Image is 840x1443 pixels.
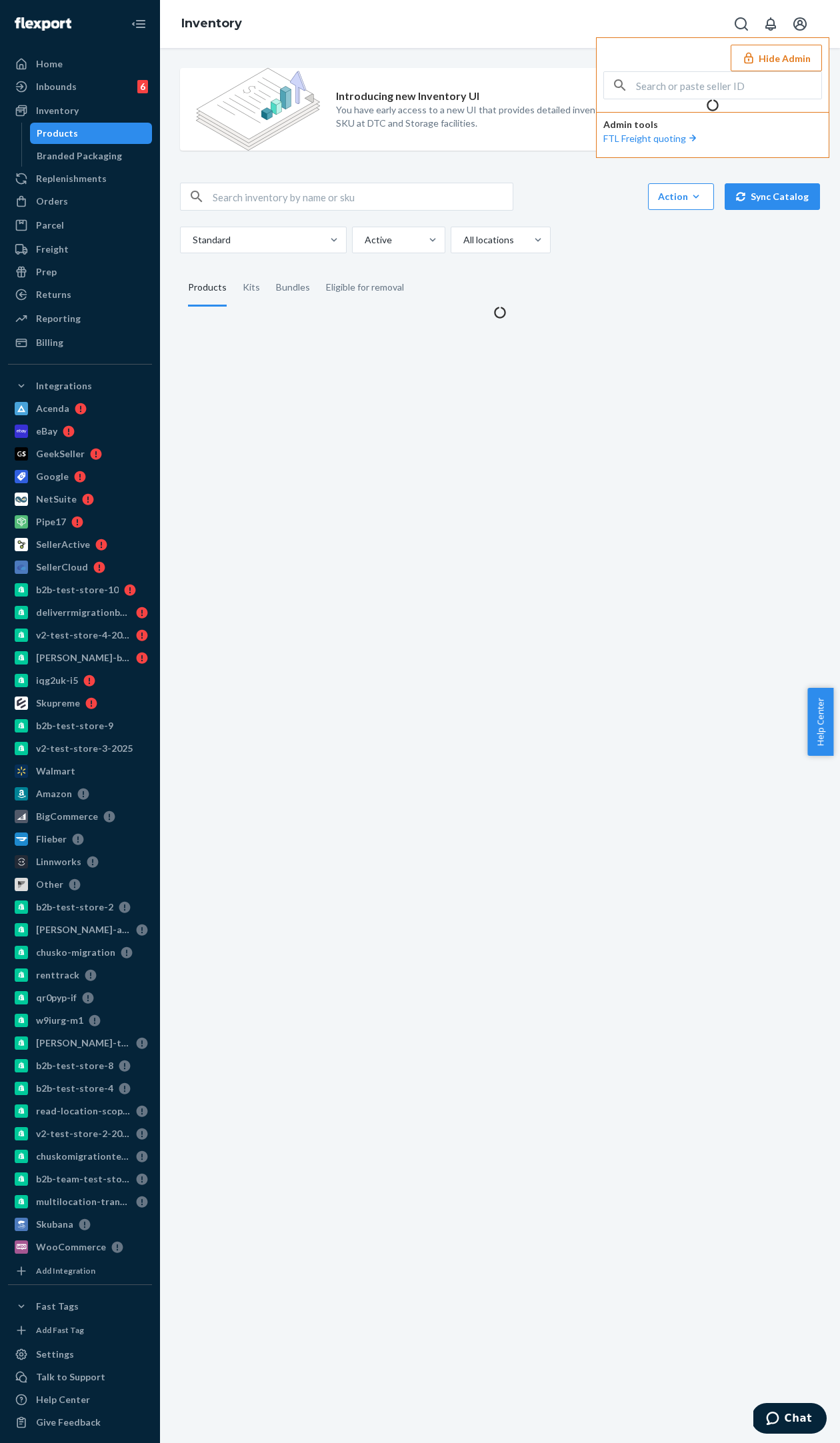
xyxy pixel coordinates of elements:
[36,195,68,208] div: Orders
[36,219,64,232] div: Parcel
[36,1393,90,1406] div: Help Center
[8,647,152,669] a: [PERSON_NAME]-b2b-test-store-2
[36,57,63,71] div: Home
[336,89,479,104] p: Introducing new Inventory UI
[36,1014,83,1027] div: w9iurg-m1
[8,443,152,465] a: GeekSeller
[36,515,66,529] div: Pipe17
[8,1322,152,1338] a: Add Fast Tag
[8,1100,152,1122] a: read-location-scope-test-store
[36,1082,113,1095] div: b2b-test-store-4
[191,233,193,247] input: Standard
[8,421,152,442] a: eBay
[8,1191,152,1212] a: multilocation-transfer-test
[36,855,81,868] div: Linnworks
[276,269,310,307] div: Bundles
[8,511,152,533] a: Pipe17
[36,1416,101,1429] div: Give Feedback
[8,1032,152,1054] a: [PERSON_NAME]-test-store-4
[36,946,115,959] div: chusko-migration
[36,493,77,506] div: NetSuite
[30,145,153,167] a: Branded Packaging
[8,783,152,804] a: Amazon
[636,72,821,99] input: Search or paste seller ID
[8,308,152,329] a: Reporting
[36,243,69,256] div: Freight
[15,17,71,31] img: Flexport logo
[8,987,152,1008] a: qr0pyp-if
[36,1036,131,1050] div: [PERSON_NAME]-test-store-4
[8,1214,152,1235] a: Skubana
[36,1265,95,1276] div: Add Integration
[725,183,820,210] button: Sync Catalog
[36,312,81,325] div: Reporting
[36,832,67,846] div: Flieber
[8,466,152,487] a: Google
[36,651,131,665] div: [PERSON_NAME]-b2b-test-store-2
[8,191,152,212] a: Orders
[8,964,152,986] a: renttrack
[171,5,253,43] ol: breadcrumbs
[36,968,79,982] div: renttrack
[363,233,365,247] input: Active
[8,261,152,283] a: Prep
[36,719,113,732] div: b2b-test-store-9
[8,1366,152,1388] button: Talk to Support
[603,133,699,144] a: FTL Freight quoting
[196,68,320,151] img: new-reports-banner-icon.82668bd98b6a51aee86340f2a7b77ae3.png
[36,1104,131,1118] div: read-location-scope-test-store
[757,11,784,37] button: Open notifications
[8,1263,152,1279] a: Add Integration
[753,1403,827,1436] iframe: Opens a widget where you can chat to one of our agents
[658,190,704,203] div: Action
[36,1059,113,1072] div: b2b-test-store-8
[8,1123,152,1144] a: v2-test-store-2-2025
[181,16,242,31] a: Inventory
[8,375,152,397] button: Integrations
[336,103,701,130] p: You have early access to a new UI that provides detailed inventory breakdown for each SKU at DTC ...
[603,118,822,131] p: Admin tools
[648,183,714,210] button: Action
[36,923,131,936] div: [PERSON_NAME]-and-[PERSON_NAME]
[36,1370,105,1384] div: Talk to Support
[36,583,119,597] div: b2b-test-store-10
[8,1296,152,1317] button: Fast Tags
[243,269,260,307] div: Kits
[36,810,98,823] div: BigCommerce
[8,1146,152,1167] a: chuskomigrationtest2
[36,172,107,185] div: Replenishments
[36,1150,131,1163] div: chuskomigrationtest2
[36,80,77,93] div: Inbounds
[8,284,152,305] a: Returns
[731,45,822,71] button: Hide Admin
[8,851,152,872] a: Linnworks
[37,149,122,163] div: Branded Packaging
[36,402,69,415] div: Acenda
[8,602,152,623] a: deliverrmigrationbasictest
[8,1010,152,1031] a: w9iurg-m1
[36,1240,106,1254] div: WooCommerce
[36,764,75,778] div: Walmart
[36,561,88,574] div: SellerCloud
[8,1078,152,1099] a: b2b-test-store-4
[8,489,152,510] a: NetSuite
[36,629,131,642] div: v2-test-store-4-2025
[36,265,57,279] div: Prep
[8,76,152,97] a: Inbounds6
[8,557,152,578] a: SellerCloud
[8,1389,152,1410] a: Help Center
[8,1412,152,1433] button: Give Feedback
[36,991,77,1004] div: qr0pyp-if
[125,11,152,37] button: Close Navigation
[8,53,152,75] a: Home
[462,233,463,247] input: All locations
[8,896,152,918] a: b2b-test-store-2
[36,697,80,710] div: Skupreme
[8,1236,152,1258] a: WooCommerce
[728,11,755,37] button: Open Search Box
[36,674,78,687] div: iqg2uk-i5
[8,239,152,260] a: Freight
[807,688,833,756] button: Help Center
[8,738,152,759] a: v2-test-store-3-2025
